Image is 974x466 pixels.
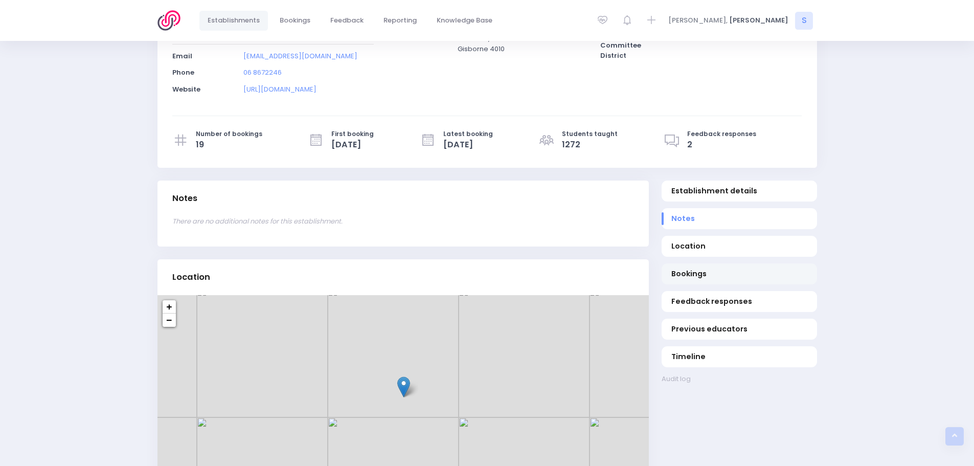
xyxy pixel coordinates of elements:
h3: Location [172,272,210,282]
span: 2 [687,139,756,151]
span: Feedback responses [687,129,756,139]
a: Bookings [271,11,319,31]
span: Bookings [671,269,807,279]
a: Feedback responses [662,291,817,312]
strong: Phone [172,68,194,77]
a: [EMAIL_ADDRESS][DOMAIN_NAME] [243,51,357,61]
a: Establishment details [662,181,817,202]
span: Previous educators [671,324,807,335]
strong: Email [172,51,192,61]
a: Timeline [662,346,817,367]
a: Zoom out [163,314,176,327]
span: S [795,12,813,30]
a: Location [662,236,817,257]
a: Reporting [375,11,425,31]
a: Knowledge Base [428,11,501,31]
span: [DATE] [331,139,374,151]
strong: Website [172,84,200,94]
span: Reporting [383,15,417,26]
span: Students taught [562,129,618,139]
span: 1272 [562,139,618,151]
p: There are no additional notes for this establishment. [172,216,634,227]
a: 06 8672246 [243,68,282,77]
span: Timeline [671,351,807,362]
img: Gisborne Intermediate [397,376,410,397]
img: Logo [157,10,187,31]
a: Bookings [662,263,817,284]
a: [URL][DOMAIN_NAME] [243,84,316,94]
span: Knowledge Base [437,15,492,26]
span: Bookings [280,15,310,26]
a: Feedback [322,11,372,31]
span: Establishments [208,15,260,26]
strong: Area Committee District [600,31,641,60]
span: 19 [196,139,262,151]
span: Location [671,241,807,252]
span: Feedback [330,15,364,26]
span: Feedback responses [671,296,807,307]
span: [PERSON_NAME] [729,15,788,26]
span: First booking [331,129,374,139]
span: Latest booking [443,129,493,139]
a: Notes [662,208,817,229]
a: Zoom in [163,300,176,314]
a: Previous educators [662,319,817,340]
span: [PERSON_NAME], [668,15,728,26]
h3: Notes [172,193,197,204]
span: Establishment details [671,186,807,196]
span: [DATE] [443,139,493,151]
span: Notes [671,213,807,224]
a: Establishments [199,11,268,31]
span: Number of bookings [196,129,262,139]
a: Audit log [662,374,817,384]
